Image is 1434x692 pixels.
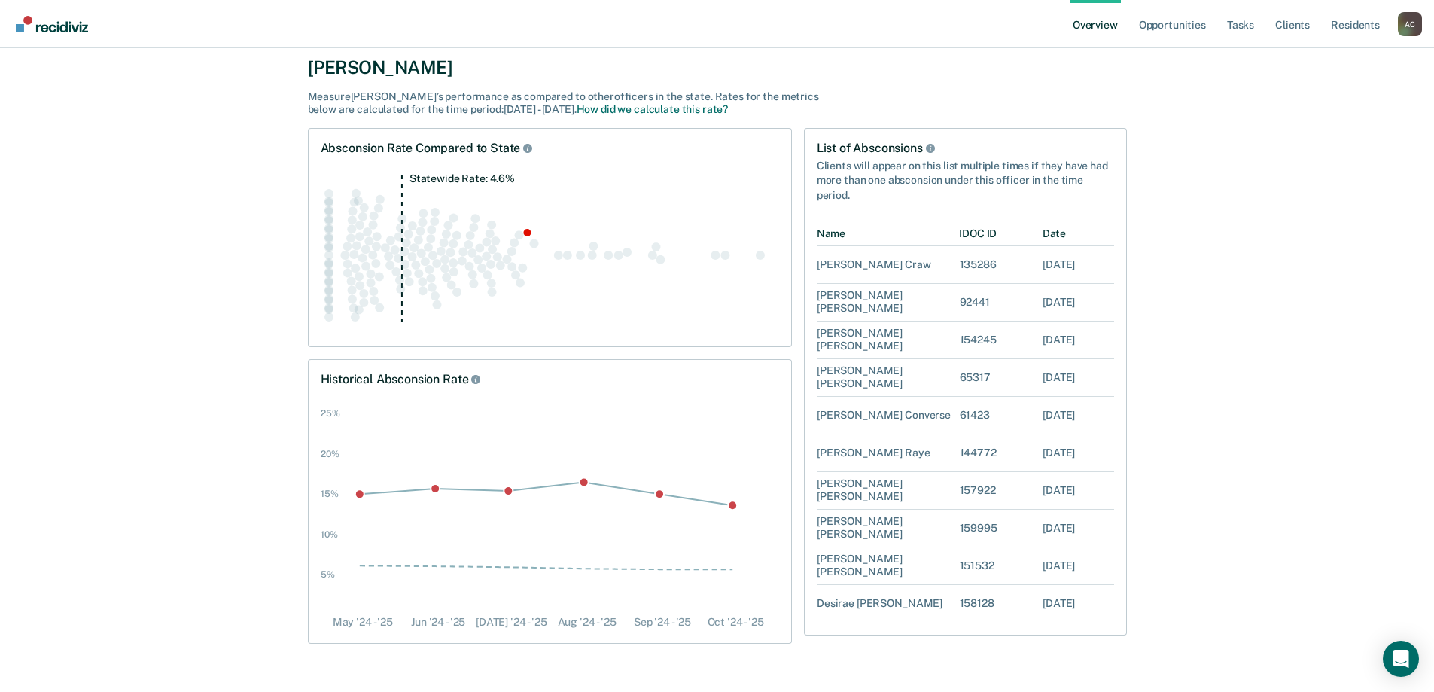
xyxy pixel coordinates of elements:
div: [DATE] [1043,597,1075,611]
div: IDOC ID [959,221,1043,246]
div: [PERSON_NAME] [308,56,1127,78]
div: [DATE] [1043,371,1075,385]
div: Swarm plot of all absconsion rates in the state for NOT_SEX_OFFENSE caseloads, highlighting value... [321,174,779,335]
div: [DATE] [1043,258,1075,272]
div: 158128 [959,597,994,611]
div: A C [1398,12,1422,36]
button: List of Absconsions [923,141,938,156]
div: 65317 [959,371,990,385]
button: Rate Compared to State [520,141,535,156]
div: [DATE] [1043,484,1075,498]
div: 61423 [959,409,989,422]
div: [PERSON_NAME] [PERSON_NAME] [817,290,960,316]
img: Recidiviz [16,16,88,32]
div: Date [1043,221,1114,246]
div: List of Absconsions [817,141,1114,156]
div: [PERSON_NAME] [PERSON_NAME] [817,553,960,580]
button: Historical Rate [468,372,483,387]
button: Profile dropdown button [1398,12,1422,36]
div: [PERSON_NAME] Raye [817,447,930,460]
div: [PERSON_NAME] [PERSON_NAME] [817,365,960,392]
div: 135286 [959,258,996,272]
div: Measure [PERSON_NAME] ’s performance as compared to other officer s in the state. Rates for the m... [308,90,835,116]
div: Historical Absconsion Rate [321,372,484,387]
div: [DATE] [1043,409,1075,422]
div: Name [817,221,960,246]
div: 159995 [959,522,997,535]
div: 154245 [959,334,996,347]
div: 144772 [959,447,996,460]
div: Desirae [PERSON_NAME] [817,597,942,611]
div: [PERSON_NAME] [PERSON_NAME] [817,478,960,505]
div: [DATE] [1043,522,1075,535]
div: [DATE] [1043,296,1075,309]
div: Absconsion Rate Compared to State [321,141,536,156]
div: 157922 [959,484,995,498]
div: [PERSON_NAME] [PERSON_NAME] [817,516,960,542]
div: [DATE] [1043,559,1075,573]
div: Clients will appear on this list multiple times if they have had more than one absconsion under t... [817,156,1114,203]
div: Open Intercom Messenger [1383,641,1419,677]
div: 92441 [959,296,989,309]
div: [PERSON_NAME] Converse [817,409,951,422]
div: 151532 [959,559,994,573]
div: [PERSON_NAME] Craw [817,258,931,272]
div: [DATE] [1043,447,1075,460]
button: How did we calculate this rate? [577,103,729,116]
div: [DATE] [1043,334,1075,347]
tspan: Statewide Rate: 4.6% [409,172,514,184]
div: [PERSON_NAME] [PERSON_NAME] [817,328,960,354]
